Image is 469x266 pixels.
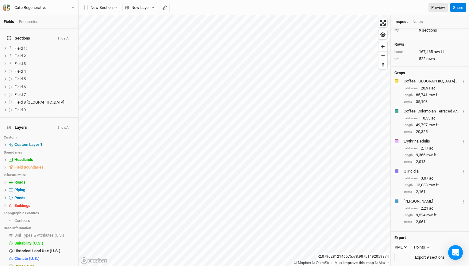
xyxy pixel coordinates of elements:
[4,19,14,24] a: Fields
[404,93,413,97] div: length
[19,19,38,25] div: Economics
[404,92,465,98] div: 85,741
[404,206,465,211] div: 2.21
[14,69,26,74] span: Field 4
[426,56,435,62] span: rows
[404,78,460,84] div: Coffee, Brazil Mechanized Arabica
[58,36,71,41] button: Hide All
[448,245,463,260] div: Open Intercom Messenger
[14,77,75,82] div: Field 5
[404,152,465,158] div: 9,366
[14,54,26,58] span: Field 2
[14,165,44,169] span: Field Boundaries
[404,199,460,204] div: Inga
[404,122,465,128] div: 49,797
[375,261,389,265] a: Maxar
[394,19,408,25] div: Inspect
[404,219,465,225] div: 2,061
[428,3,448,12] a: Preview
[429,206,433,211] span: ac
[14,85,75,89] div: Field 6
[343,261,374,265] a: Improve this map
[378,18,387,27] span: Enter fullscreen
[404,116,465,121] div: 10.55
[14,5,46,11] div: Cafe Regenerativo
[404,108,460,114] div: Coffee, Colombian Terraced Arrabica
[394,49,465,55] div: 167,465
[125,5,150,11] span: New Layer
[404,189,465,195] div: 2,161
[404,85,465,91] div: 20.91
[14,196,25,200] span: Ponds
[14,61,75,66] div: Field 3
[14,165,75,170] div: Field Boundaries
[426,152,436,158] span: row ft
[14,203,30,208] span: Buildings
[14,77,26,81] span: Field 5
[404,146,465,151] div: 2.17
[426,212,436,218] span: row ft
[294,261,311,265] a: Mapbox
[7,36,30,41] span: Sections
[14,142,42,147] span: Custom Layer 1
[422,28,437,33] span: sections
[160,3,170,12] button: Shortcut: M
[404,146,418,151] div: field area
[434,49,444,55] span: row ft
[312,261,342,265] a: OpenStreetMap
[14,100,75,105] div: Field 8 Headland Field
[14,92,75,97] div: Field 7
[404,99,465,104] div: 35,103
[84,5,113,11] span: New Section
[79,15,390,266] canvas: Map
[394,50,416,54] div: length
[404,100,413,104] div: stems
[404,123,413,127] div: length
[450,3,466,12] button: Share
[14,249,75,253] div: Historical Land Use (U.S.)
[404,153,413,158] div: length
[428,122,439,128] span: row ft
[14,157,33,162] span: Headlands
[14,180,25,184] span: Roads
[14,233,75,238] div: Soil Types & Attributes (U.S.)
[14,256,40,261] span: Climate (U.S.)
[316,253,390,260] div: -2.07902812146575 , -78.98751492059374
[14,249,60,253] span: Historical Land Use (U.S.)
[14,196,75,200] div: Ponds
[378,51,387,60] span: Zoom out
[80,257,107,264] a: Mapbox logo
[378,30,387,39] span: Find my location
[461,78,465,85] button: Crop Usage
[14,256,75,261] div: Climate (U.S.)
[413,19,423,25] div: Notes
[394,28,416,32] div: qty
[14,92,26,97] span: Field 7
[395,244,403,250] div: KML
[461,108,465,115] button: Crop Usage
[394,56,465,62] div: 522
[394,253,465,262] button: Export 9 sections
[378,60,387,69] button: Reset bearing to north
[394,28,465,33] div: 9
[411,243,432,252] button: Points
[14,241,75,246] div: Suitability (U.S.)
[404,206,418,211] div: field area
[14,69,75,74] div: Field 4
[431,85,436,91] span: ac
[404,183,413,188] div: length
[431,116,436,121] span: ac
[14,218,30,223] span: Contours
[14,203,75,208] div: Buildings
[378,42,387,51] button: Zoom in
[3,4,75,11] button: Cafe Regenerativo
[14,100,64,104] span: Field 8 [GEOGRAPHIC_DATA]
[404,139,460,144] div: Erythrina edulis
[404,220,413,224] div: stems
[404,176,465,181] div: 3.07
[404,116,418,121] div: field area
[394,42,465,47] h4: Rows
[428,182,439,188] span: row ft
[14,46,75,51] div: Field 1:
